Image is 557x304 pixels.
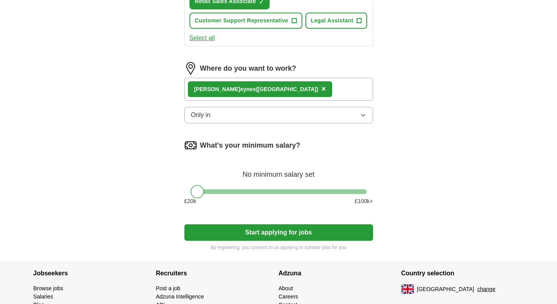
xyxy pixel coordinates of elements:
img: UK flag [401,284,414,294]
span: Only in [191,110,211,120]
button: Customer Support Representative [189,13,302,29]
label: What's your minimum salary? [200,140,300,151]
button: × [322,83,326,95]
a: Adzuna Intelligence [156,293,204,300]
a: About [279,285,293,291]
button: Start applying for jobs [184,224,373,241]
a: Careers [279,293,298,300]
span: [GEOGRAPHIC_DATA] [417,285,474,293]
a: Post a job [156,285,180,291]
a: Browse jobs [33,285,63,291]
button: change [477,285,495,293]
button: Legal Assistant [305,13,367,29]
strong: [PERSON_NAME] [194,86,240,92]
h4: Country selection [401,262,524,284]
div: eynes [194,85,318,93]
span: ([GEOGRAPHIC_DATA]) [256,86,318,92]
div: No minimum salary set [184,161,373,180]
a: Salaries [33,293,53,300]
label: Where do you want to work? [200,63,296,74]
img: location.png [184,62,197,75]
span: Customer Support Representative [195,16,289,25]
span: £ 100 k+ [355,197,373,205]
button: Select all [189,33,215,43]
button: Only in [184,107,373,123]
span: Legal Assistant [311,16,353,25]
span: × [322,84,326,93]
span: £ 20 k [184,197,196,205]
img: salary.png [184,139,197,152]
p: By registering, you consent to us applying to suitable jobs for you [184,244,373,251]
